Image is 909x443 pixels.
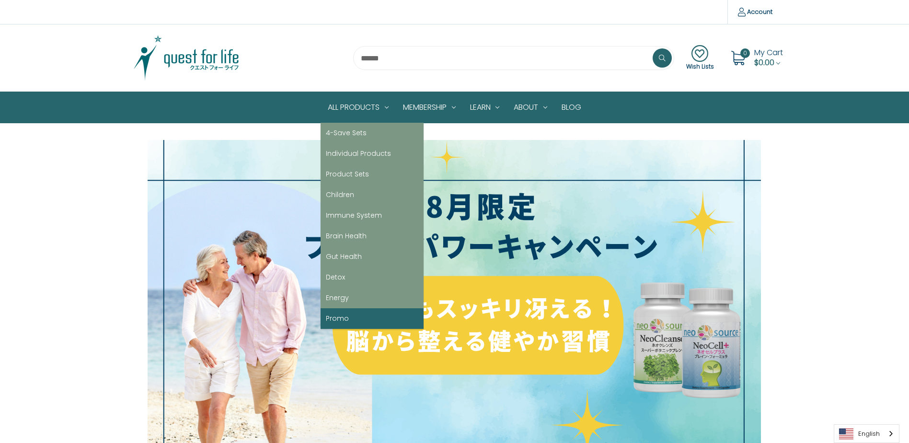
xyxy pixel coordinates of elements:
[463,92,507,123] a: Learn
[321,205,424,226] a: Immune System
[321,288,424,308] a: Energy
[686,45,714,71] a: Wish Lists
[321,226,424,246] a: Brain Health
[754,47,783,58] span: My Cart
[321,308,424,329] a: Promo
[321,267,424,288] a: Detox
[321,143,424,164] a: Individual Products
[506,92,554,123] a: About
[834,424,899,443] div: Language
[321,164,424,185] a: Product Sets
[396,92,463,123] a: Membership
[127,34,246,82] img: Quest Group
[321,185,424,205] a: Children
[740,48,750,58] span: 0
[321,92,396,123] a: All Products
[834,425,899,443] a: English
[554,92,588,123] a: Blog
[754,57,774,68] span: $0.00
[754,47,783,68] a: Cart with 0 items
[834,424,899,443] aside: Language selected: English
[321,246,424,267] a: Gut Health
[321,123,424,143] a: 4-Save Sets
